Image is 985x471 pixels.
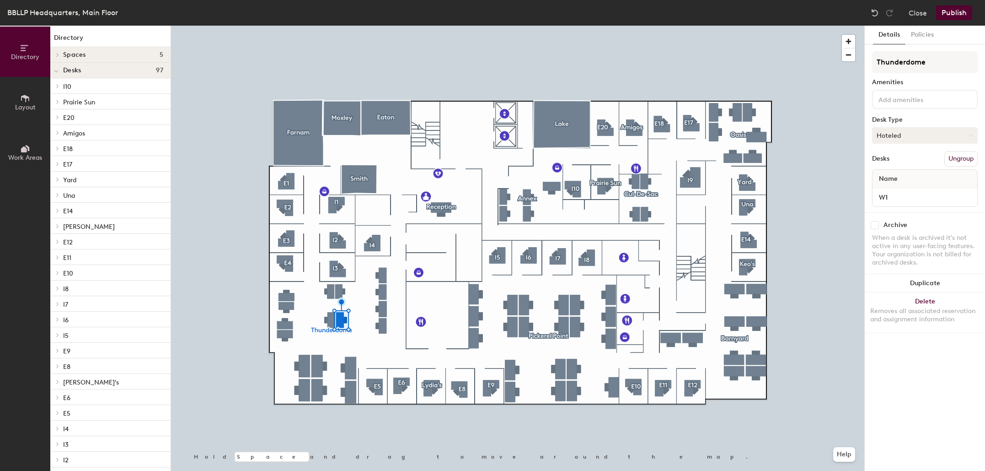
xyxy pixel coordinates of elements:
div: Desks [872,155,889,162]
div: Removes all associated reservation and assignment information [870,307,980,324]
h1: Directory [50,33,171,47]
span: Una [63,192,75,200]
span: I8 [63,285,69,293]
button: Publish [936,5,972,20]
span: Layout [15,103,36,111]
span: I10 [63,83,71,91]
input: Add amenities [877,93,959,104]
span: Yard [63,176,76,184]
div: Desk Type [872,116,978,124]
div: Archive [883,222,907,229]
button: Hoteled [872,127,978,144]
span: E5 [63,410,70,417]
button: DeleteRemoves all associated reservation and assignment information [865,292,985,333]
span: 97 [156,67,163,74]
span: [PERSON_NAME] [63,223,115,231]
span: I3 [63,441,69,449]
span: E17 [63,161,72,168]
span: E6 [63,394,70,402]
button: Duplicate [865,274,985,292]
span: I2 [63,456,69,464]
span: I4 [63,425,69,433]
button: Close [909,5,927,20]
span: Work Areas [8,154,42,162]
span: I6 [63,316,69,324]
span: Amigos [63,130,85,137]
button: Help [833,447,855,462]
span: Spaces [63,51,86,59]
span: E9 [63,347,70,355]
span: E20 [63,114,75,122]
button: Ungroup [944,151,978,167]
button: Policies [905,26,939,44]
div: Amenities [872,79,978,86]
span: E8 [63,363,70,371]
div: BBLLP Headquarters, Main Floor [7,7,118,18]
div: When a desk is archived it's not active in any user-facing features. Your organization is not bil... [872,234,978,267]
span: E12 [63,238,73,246]
span: Name [874,171,902,187]
img: Redo [885,8,894,17]
span: 5 [160,51,163,59]
span: E14 [63,207,73,215]
span: E18 [63,145,73,153]
span: I5 [63,332,69,340]
span: E11 [63,254,71,262]
span: [PERSON_NAME]'s [63,379,119,386]
span: I7 [63,301,68,309]
span: E10 [63,270,73,277]
span: Desks [63,67,81,74]
span: Directory [11,53,39,61]
button: Details [873,26,905,44]
img: Undo [870,8,879,17]
input: Unnamed desk [874,191,975,204]
span: Prairie Sun [63,98,95,106]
